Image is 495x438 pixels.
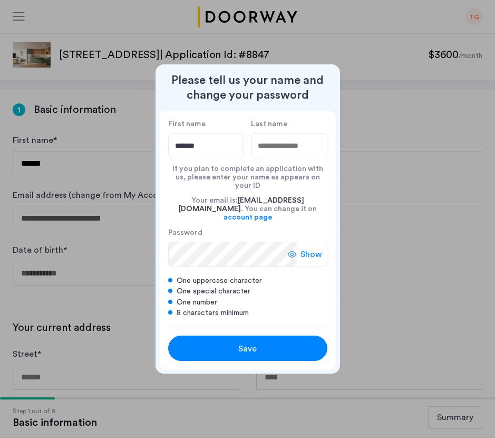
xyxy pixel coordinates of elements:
label: First name [168,119,245,129]
label: Password [168,228,297,237]
div: One uppercase character [168,275,327,286]
div: Your email is: . You can change it on [168,190,327,228]
div: 8 characters minimum [168,308,327,318]
div: One number [168,297,327,308]
a: account page [224,213,272,222]
label: Last name [251,119,327,129]
span: Show [300,248,322,261]
span: [EMAIL_ADDRESS][DOMAIN_NAME] [179,197,304,213]
h2: Please tell us your name and change your password [160,73,336,102]
div: If you plan to complete an application with us, please enter your name as appears on your ID [168,158,327,190]
div: One special character [168,286,327,297]
span: Save [238,342,257,355]
button: button [168,336,327,361]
